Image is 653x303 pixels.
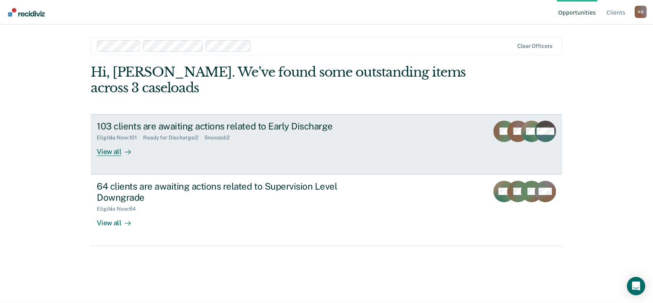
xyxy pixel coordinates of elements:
[627,277,645,295] div: Open Intercom Messenger
[91,64,468,96] div: Hi, [PERSON_NAME]. We’ve found some outstanding items across 3 caseloads
[91,175,562,246] a: 64 clients are awaiting actions related to Supervision Level DowngradeEligible Now:64View all
[97,212,140,227] div: View all
[8,8,45,16] img: Recidiviz
[635,6,647,18] button: Profile dropdown button
[518,43,553,49] div: Clear officers
[97,134,143,141] div: Eligible Now : 101
[97,181,365,203] div: 64 clients are awaiting actions related to Supervision Level Downgrade
[97,206,142,212] div: Eligible Now : 64
[635,6,647,18] div: R B
[97,141,140,156] div: View all
[97,121,365,132] div: 103 clients are awaiting actions related to Early Discharge
[91,114,562,175] a: 103 clients are awaiting actions related to Early DischargeEligible Now:101Ready for Discharge:2S...
[143,134,204,141] div: Ready for Discharge : 2
[204,134,236,141] div: Snoozed : 2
